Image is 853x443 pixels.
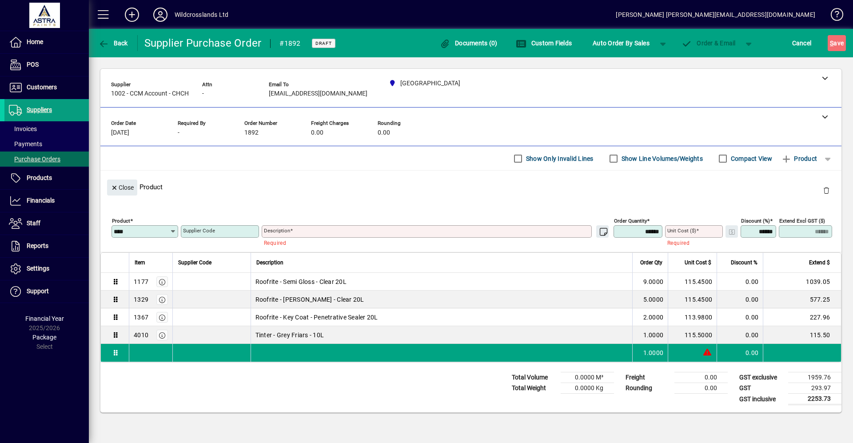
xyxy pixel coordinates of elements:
[438,35,500,51] button: Documents (0)
[667,227,696,234] mat-label: Unit Cost ($)
[4,258,89,280] a: Settings
[616,8,815,22] div: [PERSON_NAME] [PERSON_NAME][EMAIL_ADDRESS][DOMAIN_NAME]
[4,212,89,235] a: Staff
[4,152,89,167] a: Purchase Orders
[685,258,711,267] span: Unit Cost $
[507,372,561,383] td: Total Volume
[25,315,64,322] span: Financial Year
[9,140,42,148] span: Payments
[9,156,60,163] span: Purchase Orders
[779,218,825,224] mat-label: Extend excl GST ($)
[632,291,668,308] td: 5.0000
[632,326,668,344] td: 1.0000
[112,218,130,224] mat-label: Product
[593,36,650,50] span: Auto Order By Sales
[27,197,55,204] span: Financials
[311,129,323,136] span: 0.00
[677,35,740,51] button: Order & Email
[255,277,347,286] span: Roofrite - Semi Gloss - Clear 20L
[561,383,614,394] td: 0.0000 Kg
[524,154,594,163] label: Show Only Invalid Lines
[682,40,736,47] span: Order & Email
[561,372,614,383] td: 0.0000 M³
[202,90,204,97] span: -
[4,167,89,189] a: Products
[4,31,89,53] a: Home
[183,227,215,234] mat-label: Supplier Code
[111,180,134,195] span: Close
[763,326,841,344] td: 115.50
[175,8,228,22] div: Wildcrosslands Ltd
[621,383,674,394] td: Rounding
[135,258,145,267] span: Item
[717,291,763,308] td: 0.00
[4,76,89,99] a: Customers
[507,383,561,394] td: Total Weight
[134,277,148,286] div: 1177
[27,265,49,272] span: Settings
[107,180,137,196] button: Close
[255,331,324,339] span: Tinter - Grey Friars - 10L
[674,372,728,383] td: 0.00
[89,35,138,51] app-page-header-button: Back
[98,40,128,47] span: Back
[96,35,130,51] button: Back
[9,125,37,132] span: Invoices
[516,40,572,47] span: Custom Fields
[668,291,717,308] td: 115.4500
[632,273,668,291] td: 9.0000
[790,35,814,51] button: Cancel
[4,190,89,212] a: Financials
[27,242,48,249] span: Reports
[632,344,668,362] td: 1.0000
[763,291,841,308] td: 577.25
[111,129,129,136] span: [DATE]
[134,331,148,339] div: 4010
[824,2,842,31] a: Knowledge Base
[830,40,833,47] span: S
[614,218,647,224] mat-label: Order Quantity
[668,326,717,344] td: 115.5000
[830,36,844,50] span: ave
[146,7,175,23] button: Profile
[763,308,841,326] td: 227.96
[256,258,283,267] span: Description
[178,258,211,267] span: Supplier Code
[741,218,770,224] mat-label: Discount (%)
[717,273,763,291] td: 0.00
[632,308,668,326] td: 2.0000
[440,40,498,47] span: Documents (0)
[4,235,89,257] a: Reports
[788,383,841,394] td: 293.97
[735,372,788,383] td: GST exclusive
[4,136,89,152] a: Payments
[134,295,148,304] div: 1329
[828,35,846,51] button: Save
[620,154,703,163] label: Show Line Volumes/Weights
[4,280,89,303] a: Support
[27,61,39,68] span: POS
[105,183,140,191] app-page-header-button: Close
[27,174,52,181] span: Products
[717,308,763,326] td: 0.00
[4,54,89,76] a: POS
[763,273,841,291] td: 1039.05
[178,129,179,136] span: -
[27,84,57,91] span: Customers
[792,36,812,50] span: Cancel
[668,308,717,326] td: 113.9800
[134,313,148,322] div: 1367
[640,258,662,267] span: Order Qty
[144,36,262,50] div: Supplier Purchase Order
[816,186,837,194] app-page-header-button: Delete
[788,394,841,405] td: 2253.73
[729,154,772,163] label: Compact View
[735,383,788,394] td: GST
[4,121,89,136] a: Invoices
[279,36,300,51] div: #1892
[588,35,654,51] button: Auto Order By Sales
[809,258,830,267] span: Extend $
[667,238,716,247] mat-error: Required
[378,129,390,136] span: 0.00
[255,295,364,304] span: Roofrite - [PERSON_NAME] - Clear 20L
